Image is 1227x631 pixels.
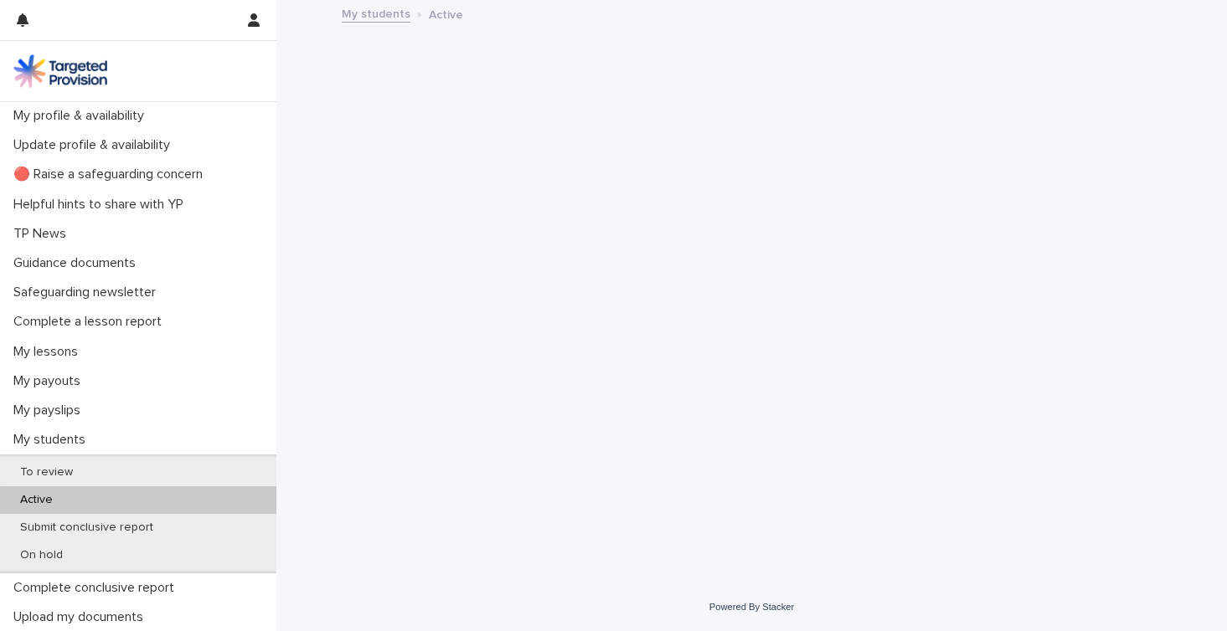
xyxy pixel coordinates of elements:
[7,373,94,389] p: My payouts
[7,285,169,300] p: Safeguarding newsletter
[429,4,463,23] p: Active
[13,54,107,88] img: M5nRWzHhSzIhMunXDL62
[7,255,149,271] p: Guidance documents
[7,493,66,507] p: Active
[7,580,188,596] p: Complete conclusive report
[7,465,86,480] p: To review
[7,609,157,625] p: Upload my documents
[7,432,99,448] p: My students
[7,403,94,418] p: My payslips
[7,226,80,242] p: TP News
[7,108,157,124] p: My profile & availability
[7,548,76,562] p: On hold
[7,197,197,213] p: Helpful hints to share with YP
[7,167,216,182] p: 🔴 Raise a safeguarding concern
[709,602,794,612] a: Powered By Stacker
[7,344,91,360] p: My lessons
[7,137,183,153] p: Update profile & availability
[7,314,175,330] p: Complete a lesson report
[342,3,410,23] a: My students
[7,521,167,535] p: Submit conclusive report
